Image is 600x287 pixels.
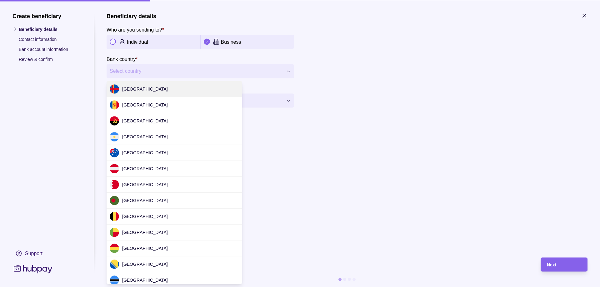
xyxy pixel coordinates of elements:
[122,87,168,92] span: [GEOGRAPHIC_DATA]
[122,134,168,139] span: [GEOGRAPHIC_DATA]
[110,244,119,253] img: bo
[110,275,119,285] img: bw
[110,212,119,221] img: be
[110,164,119,173] img: at
[110,132,119,141] img: ar
[122,198,168,203] span: [GEOGRAPHIC_DATA]
[110,116,119,126] img: ao
[122,118,168,123] span: [GEOGRAPHIC_DATA]
[122,166,168,171] span: [GEOGRAPHIC_DATA]
[110,196,119,205] img: bd
[110,180,119,189] img: bh
[122,214,168,219] span: [GEOGRAPHIC_DATA]
[122,150,168,155] span: [GEOGRAPHIC_DATA]
[122,262,168,267] span: [GEOGRAPHIC_DATA]
[122,278,168,283] span: [GEOGRAPHIC_DATA]
[122,246,168,251] span: [GEOGRAPHIC_DATA]
[110,148,119,157] img: au
[122,182,168,187] span: [GEOGRAPHIC_DATA]
[110,100,119,110] img: ad
[110,228,119,237] img: bj
[122,230,168,235] span: [GEOGRAPHIC_DATA]
[110,260,119,269] img: ba
[110,84,119,94] img: ax
[122,102,168,107] span: [GEOGRAPHIC_DATA]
